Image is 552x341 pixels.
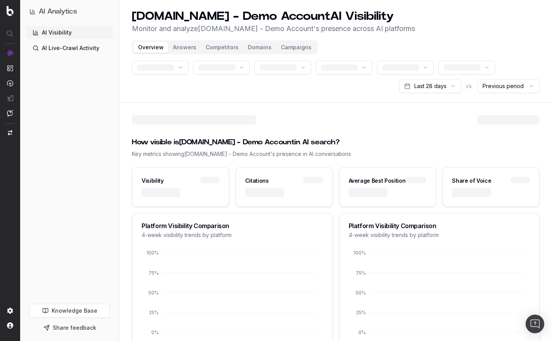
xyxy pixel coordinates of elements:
tspan: 75% [356,270,366,276]
tspan: 50% [356,290,366,296]
div: Key metrics showing [DOMAIN_NAME] - Demo Account 's presence in AI conversations [132,150,540,158]
button: Share feedback [29,321,110,335]
tspan: 0% [151,329,159,335]
a: AI Visibility [26,26,113,39]
button: Campaigns [276,42,316,53]
div: 4-week visibility trends by platform [349,231,530,239]
div: 4-week visibility trends by platform [142,231,323,239]
button: AI Analytics [29,6,110,17]
tspan: 100% [353,250,366,256]
div: Platform Visibility Comparison [142,223,323,229]
button: Overview [133,42,168,53]
img: Switch project [8,130,12,135]
img: Setting [7,308,13,314]
img: Assist [7,110,13,116]
div: Open Intercom Messenger [526,315,544,333]
tspan: 50% [149,290,159,296]
button: Competitors [201,42,243,53]
tspan: 100% [146,250,159,256]
div: Visibility [142,177,164,185]
a: AI Live-Crawl Activity [26,42,113,54]
tspan: 0% [358,329,366,335]
a: Knowledge Base [29,304,110,318]
tspan: 25% [356,310,366,315]
h1: [DOMAIN_NAME] - Demo Account AI Visibility [132,9,415,23]
img: Analytics [7,50,13,56]
h1: AI Analytics [39,6,77,17]
tspan: 75% [149,270,159,276]
div: Platform Visibility Comparison [349,223,530,229]
p: Monitor and analyze [DOMAIN_NAME] - Demo Account 's presence across AI platforms [132,23,415,34]
span: vs. [466,82,473,90]
img: My account [7,322,13,329]
img: Activation [7,80,13,87]
div: Citations [245,177,269,185]
div: Share of Voice [452,177,491,185]
tspan: 25% [149,310,159,315]
button: Answers [168,42,201,53]
img: Botify logo [7,6,14,16]
div: How visible is [DOMAIN_NAME] - Demo Account in AI search? [132,137,540,148]
button: Domains [243,42,276,53]
img: Intelligence [7,65,13,71]
img: Studio [7,95,13,101]
div: Average Best Position [349,177,406,185]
